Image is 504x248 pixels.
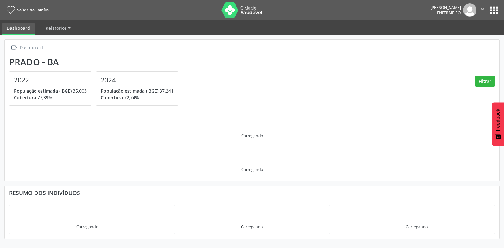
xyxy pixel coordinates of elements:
div: Carregando [241,224,263,230]
a:  Dashboard [9,43,44,52]
span: População estimada (IBGE): [101,88,160,94]
p: 72,74% [101,94,173,101]
div: [PERSON_NAME] [431,5,461,10]
button: Filtrar [475,76,495,87]
i:  [9,43,18,52]
img: img [463,3,476,17]
span: Saúde da Família [17,7,49,13]
h4: 2022 [14,76,87,84]
div: Resumo dos indivíduos [9,189,495,196]
div: Carregando [406,224,428,230]
button:  [476,3,488,17]
span: Feedback [495,109,501,131]
span: Cobertura: [14,95,37,101]
div: Carregando [76,224,98,230]
i:  [479,6,486,13]
a: Relatórios [41,23,75,34]
span: Relatórios [46,25,67,31]
div: Dashboard [18,43,44,52]
h4: 2024 [101,76,173,84]
span: População estimada (IBGE): [14,88,73,94]
button: Feedback - Mostrar pesquisa [492,102,504,146]
div: Prado - BA [9,57,183,67]
p: 37.241 [101,88,173,94]
div: Carregando [241,167,263,172]
div: Carregando [241,133,263,139]
p: 35.003 [14,88,87,94]
span: Cobertura: [101,95,124,101]
p: 77,39% [14,94,87,101]
button: apps [488,5,500,16]
a: Dashboard [2,23,35,35]
span: Enfermeiro [437,10,461,16]
a: Saúde da Família [4,5,49,15]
